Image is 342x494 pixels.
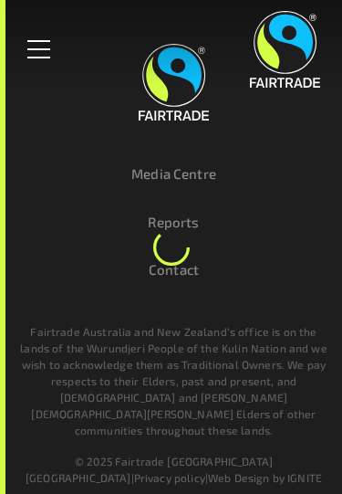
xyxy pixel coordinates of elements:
a: Toggle Menu [16,26,62,72]
p: Fairtrade Australia and New Zealand’s office is on the lands of the Wurundjeri People of the Kuli... [16,323,331,438]
span: © 2025 Fairtrade [GEOGRAPHIC_DATA] [GEOGRAPHIC_DATA] [26,455,273,484]
a: Media Centre [131,165,216,182]
img: Fairtrade Australia New Zealand logo [250,11,320,88]
div: | | [16,453,331,486]
a: Privacy policy [134,471,205,484]
a: Contact [149,261,199,278]
a: Reports [148,214,199,230]
a: Web Design by IGNITE [208,471,322,484]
